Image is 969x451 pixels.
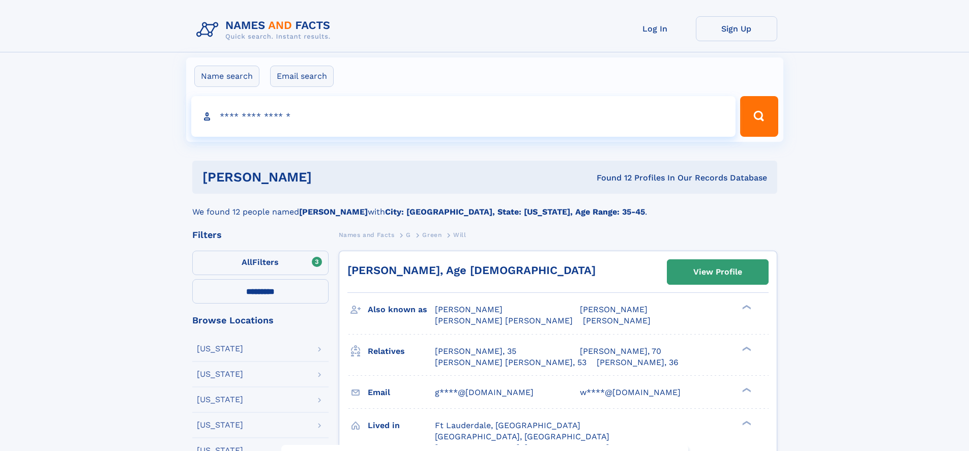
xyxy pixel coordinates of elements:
[385,207,645,217] b: City: [GEOGRAPHIC_DATA], State: [US_STATE], Age Range: 35-45
[667,260,768,284] a: View Profile
[406,228,411,241] a: G
[740,386,752,393] div: ❯
[368,417,435,434] h3: Lived in
[347,264,596,277] a: [PERSON_NAME], Age [DEMOGRAPHIC_DATA]
[740,345,752,352] div: ❯
[192,16,339,44] img: Logo Names and Facts
[435,432,609,441] span: [GEOGRAPHIC_DATA], [GEOGRAPHIC_DATA]
[580,305,648,314] span: [PERSON_NAME]
[614,16,696,41] a: Log In
[740,96,778,137] button: Search Button
[192,316,329,325] div: Browse Locations
[453,231,466,238] span: Will
[693,260,742,284] div: View Profile
[192,251,329,275] label: Filters
[194,66,259,87] label: Name search
[435,420,580,430] span: Ft Lauderdale, [GEOGRAPHIC_DATA]
[368,343,435,360] h3: Relatives
[583,316,651,325] span: [PERSON_NAME]
[406,231,411,238] span: G
[368,301,435,318] h3: Also known as
[339,228,395,241] a: Names and Facts
[422,231,442,238] span: Green
[696,16,777,41] a: Sign Up
[454,172,767,184] div: Found 12 Profiles In Our Records Database
[197,370,243,378] div: [US_STATE]
[435,346,516,357] a: [PERSON_NAME], 35
[192,230,329,239] div: Filters
[580,346,661,357] a: [PERSON_NAME], 70
[435,316,573,325] span: [PERSON_NAME] [PERSON_NAME]
[299,207,368,217] b: [PERSON_NAME]
[368,384,435,401] h3: Email
[197,345,243,353] div: [US_STATE]
[435,305,503,314] span: [PERSON_NAME]
[197,396,243,404] div: [US_STATE]
[740,304,752,311] div: ❯
[197,421,243,429] div: [US_STATE]
[740,419,752,426] div: ❯
[597,357,679,368] a: [PERSON_NAME], 36
[435,357,586,368] a: [PERSON_NAME] [PERSON_NAME], 53
[202,171,454,184] h1: [PERSON_NAME]
[191,96,736,137] input: search input
[422,228,442,241] a: Green
[192,194,777,218] div: We found 12 people named with .
[270,66,334,87] label: Email search
[242,257,252,267] span: All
